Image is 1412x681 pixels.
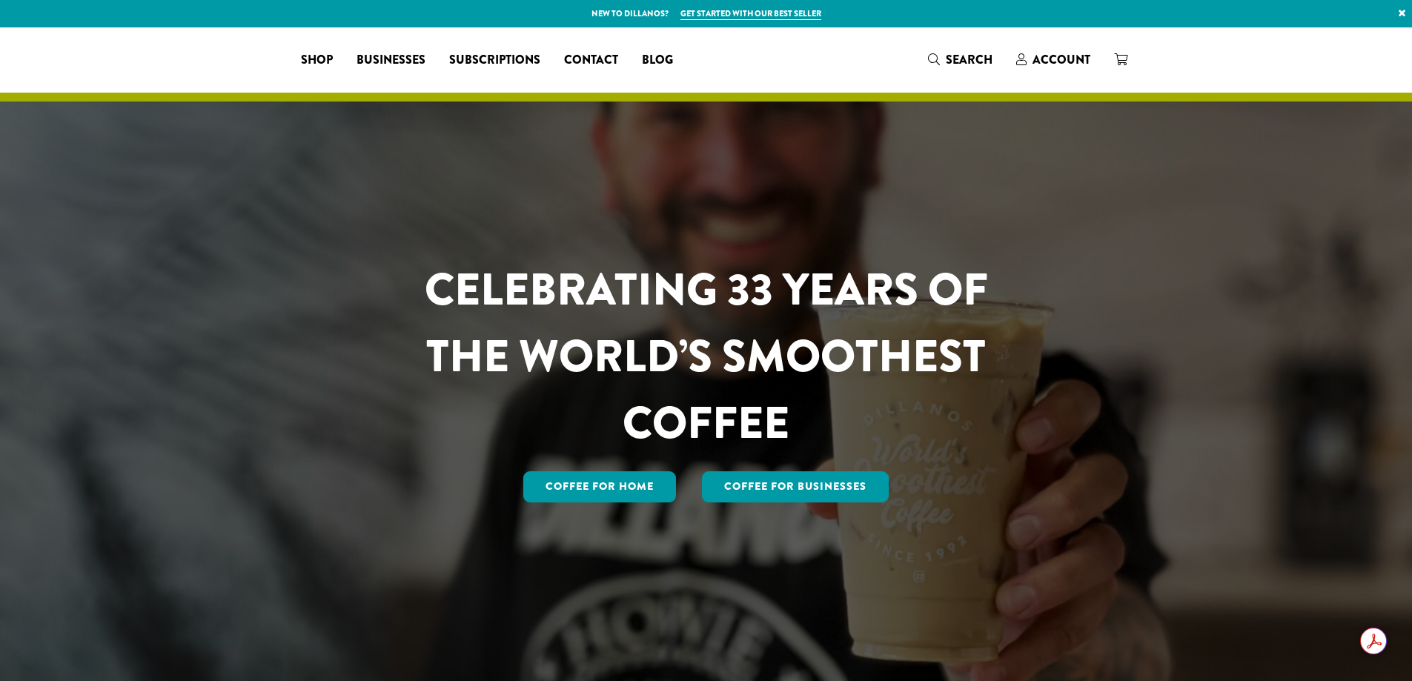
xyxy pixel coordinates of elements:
[1033,51,1090,68] span: Account
[680,7,821,20] a: Get started with our best seller
[564,51,618,70] span: Contact
[381,256,1032,456] h1: CELEBRATING 33 YEARS OF THE WORLD’S SMOOTHEST COFFEE
[916,47,1004,72] a: Search
[946,51,992,68] span: Search
[702,471,889,502] a: Coffee For Businesses
[357,51,425,70] span: Businesses
[449,51,540,70] span: Subscriptions
[523,471,676,502] a: Coffee for Home
[642,51,673,70] span: Blog
[301,51,333,70] span: Shop
[289,48,345,72] a: Shop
